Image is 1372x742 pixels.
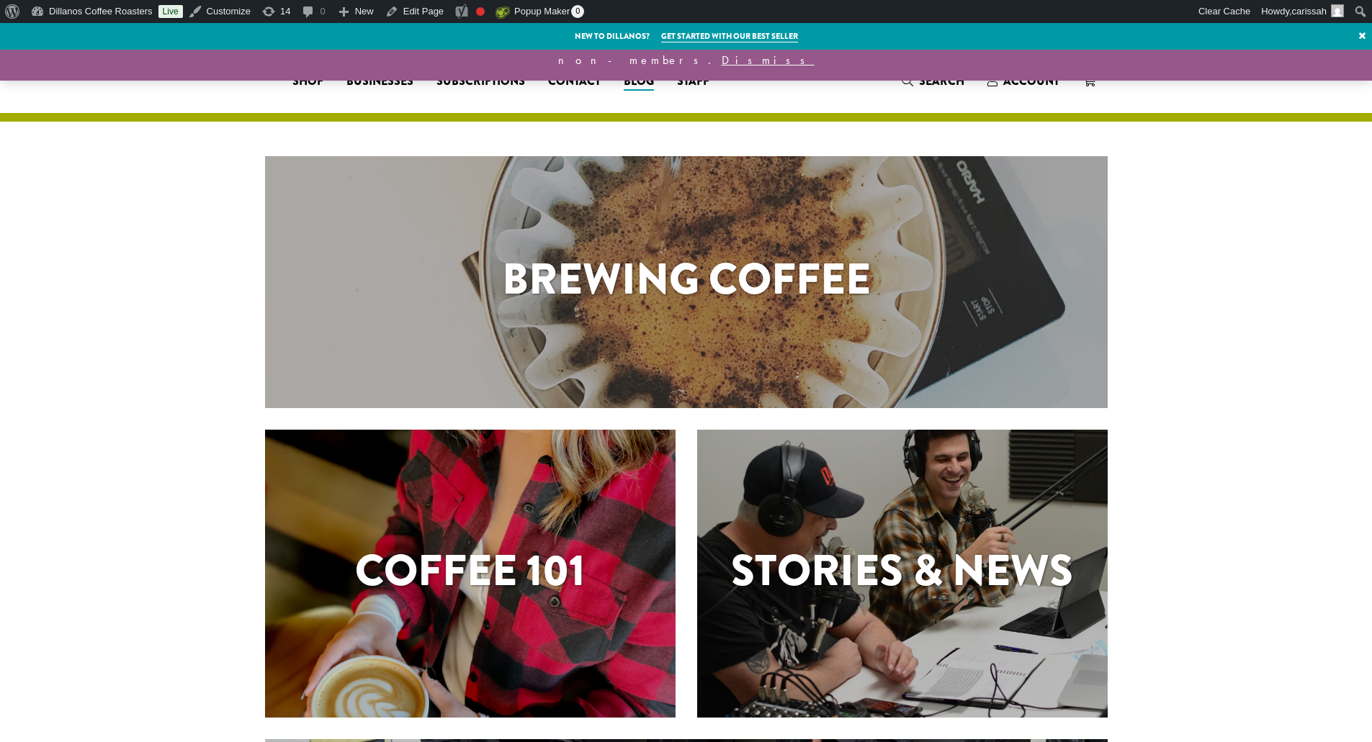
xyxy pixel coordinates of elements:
[346,73,413,91] span: Businesses
[1353,23,1372,49] a: ×
[697,538,1108,603] h1: Stories & News
[265,156,1108,408] a: Brewing Coffee
[548,73,601,91] span: Contact
[476,7,485,16] div: Focus keyphrase not set
[292,73,323,91] span: Shop
[677,73,709,91] span: Staff
[1003,73,1059,89] span: Account
[1292,6,1327,17] span: carissah
[436,73,525,91] span: Subscriptions
[158,5,183,18] a: Live
[624,73,654,91] span: Blog
[722,53,815,68] a: Dismiss
[919,73,964,89] span: Search
[265,538,676,603] h1: Coffee 101
[571,5,584,18] span: 0
[665,70,721,93] a: Staff
[890,69,976,93] a: Search
[265,247,1108,312] h1: Brewing Coffee
[697,430,1108,718] a: Stories & News
[661,30,798,42] a: Get started with our best seller
[265,430,676,718] a: Coffee 101
[281,70,335,93] a: Shop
